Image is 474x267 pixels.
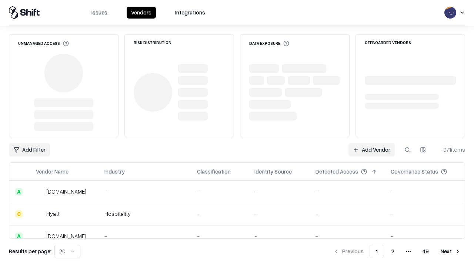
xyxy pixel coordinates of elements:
div: - [391,188,459,195]
div: [DOMAIN_NAME] [46,232,86,240]
div: Classification [197,168,231,175]
img: intrado.com [36,188,43,195]
div: Detected Access [316,168,358,175]
p: Results per page: [9,247,51,255]
div: - [391,232,459,240]
button: Integrations [171,7,210,19]
div: - [254,188,304,195]
div: - [197,188,243,195]
div: Vendor Name [36,168,69,175]
button: Vendors [127,7,156,19]
div: C [15,210,23,218]
div: - [197,232,243,240]
div: - [104,232,185,240]
div: Identity Source [254,168,292,175]
button: 1 [370,245,384,258]
button: Next [436,245,465,258]
div: Industry [104,168,125,175]
div: A [15,188,23,195]
img: Hyatt [36,210,43,218]
nav: pagination [329,245,465,258]
div: [DOMAIN_NAME] [46,188,86,195]
div: Hyatt [46,210,60,218]
div: - [391,210,459,218]
div: Data Exposure [249,40,289,46]
div: Offboarded Vendors [365,40,411,44]
img: primesec.co.il [36,233,43,240]
div: Unmanaged Access [18,40,69,46]
div: Hospitality [104,210,185,218]
div: - [104,188,185,195]
div: - [254,210,304,218]
div: A [15,233,23,240]
div: - [254,232,304,240]
button: 2 [385,245,400,258]
button: 49 [417,245,435,258]
button: Issues [87,7,112,19]
div: - [316,210,379,218]
div: - [316,188,379,195]
div: Risk Distribution [134,40,171,44]
div: - [197,210,243,218]
div: Governance Status [391,168,438,175]
button: Add Filter [9,143,50,156]
div: 971 items [435,146,465,154]
a: Add Vendor [348,143,395,156]
div: - [316,232,379,240]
